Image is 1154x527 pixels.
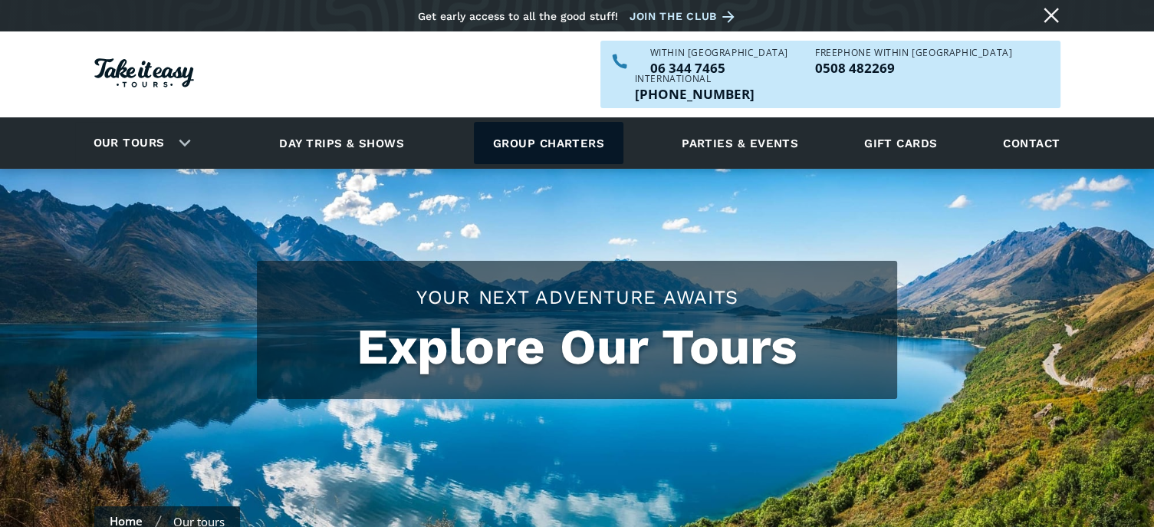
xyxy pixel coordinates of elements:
[94,51,194,99] a: Homepage
[650,48,788,58] div: WITHIN [GEOGRAPHIC_DATA]
[272,284,882,311] h2: Your Next Adventure Awaits
[1039,3,1064,28] a: Close message
[815,61,1012,74] a: Call us freephone within NZ on 0508482269
[260,122,423,164] a: Day trips & shows
[674,122,806,164] a: Parties & events
[630,7,740,26] a: Join the club
[650,61,788,74] a: Call us within NZ on 063447465
[82,125,176,161] a: Our tours
[815,48,1012,58] div: Freephone WITHIN [GEOGRAPHIC_DATA]
[856,122,945,164] a: Gift cards
[418,10,618,22] div: Get early access to all the good stuff!
[474,122,623,164] a: Group charters
[650,61,788,74] p: 06 344 7465
[635,74,755,84] div: International
[995,122,1067,164] a: Contact
[815,61,1012,74] p: 0508 482269
[94,58,194,87] img: Take it easy Tours logo
[635,87,755,100] p: [PHONE_NUMBER]
[272,318,882,376] h1: Explore Our Tours
[75,122,203,164] div: Our tours
[635,87,755,100] a: Call us outside of NZ on +6463447465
